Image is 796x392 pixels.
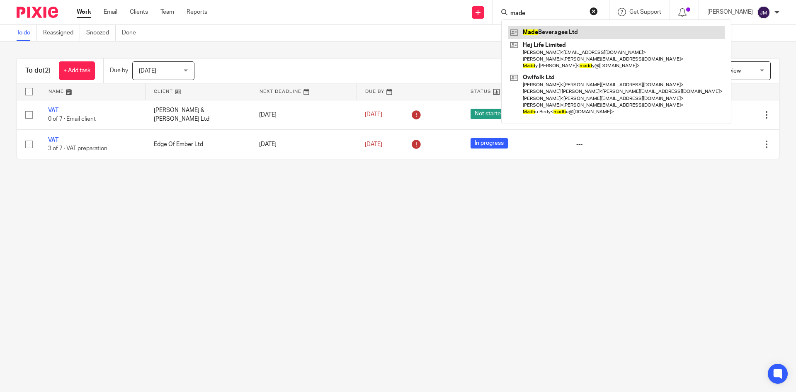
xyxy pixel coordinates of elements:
span: [DATE] [365,141,382,147]
a: Reassigned [43,25,80,41]
a: Snoozed [86,25,116,41]
div: --- [576,140,665,149]
span: (2) [43,67,51,74]
a: Reports [187,8,207,16]
img: Pixie [17,7,58,18]
span: 3 of 7 · VAT preparation [48,146,107,151]
a: VAT [48,107,58,113]
span: Get Support [629,9,661,15]
p: [PERSON_NAME] [707,8,753,16]
a: Done [122,25,142,41]
td: [DATE] [251,100,357,129]
a: Clients [130,8,148,16]
span: [DATE] [365,112,382,118]
a: To do [17,25,37,41]
a: Team [160,8,174,16]
span: 0 of 7 · Email client [48,116,96,122]
a: Email [104,8,117,16]
a: Work [77,8,91,16]
a: + Add task [59,61,95,80]
td: Edge Of Ember Ltd [146,129,251,159]
img: svg%3E [757,6,770,19]
span: In progress [471,138,508,149]
button: Clear [590,7,598,15]
input: Search [510,10,584,17]
td: [DATE] [251,129,357,159]
span: Not started [471,109,508,119]
td: [PERSON_NAME] & [PERSON_NAME] Ltd [146,100,251,129]
a: VAT [48,137,58,143]
span: [DATE] [139,68,156,74]
p: Due by [110,66,128,75]
h1: To do [25,66,51,75]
